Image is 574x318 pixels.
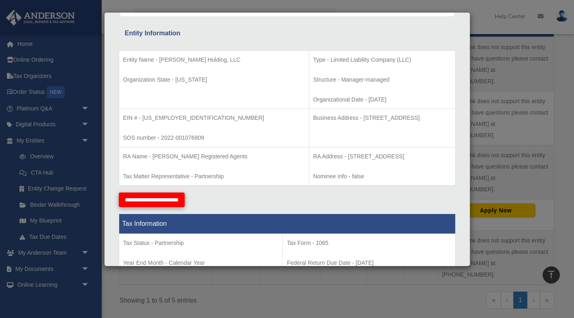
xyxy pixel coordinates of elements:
[125,28,450,39] div: Entity Information
[123,171,305,182] p: Tax Matter Representative - Partnership
[123,75,305,85] p: Organization State - [US_STATE]
[313,171,451,182] p: Nominee Info - false
[123,258,279,268] p: Year End Month - Calendar Year
[313,113,451,123] p: Business Address - [STREET_ADDRESS]
[313,151,451,162] p: RA Address - [STREET_ADDRESS]
[119,234,283,294] td: Tax Period Type - Calendar Year
[313,95,451,105] p: Organizational Date - [DATE]
[123,55,305,65] p: Entity Name - [PERSON_NAME] Holding, LLC
[123,238,279,248] p: Tax Status - Partnership
[123,113,305,123] p: EIN # - [US_EMPLOYER_IDENTIFICATION_NUMBER]
[313,55,451,65] p: Type - Limited Liability Company (LLC)
[287,258,451,268] p: Federal Return Due Date - [DATE]
[313,75,451,85] p: Structure - Manager-managed
[123,151,305,162] p: RA Name - [PERSON_NAME] Registered Agents
[287,238,451,248] p: Tax Form - 1065
[123,133,305,143] p: SOS number - 2022-001076809
[119,214,455,234] th: Tax Information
